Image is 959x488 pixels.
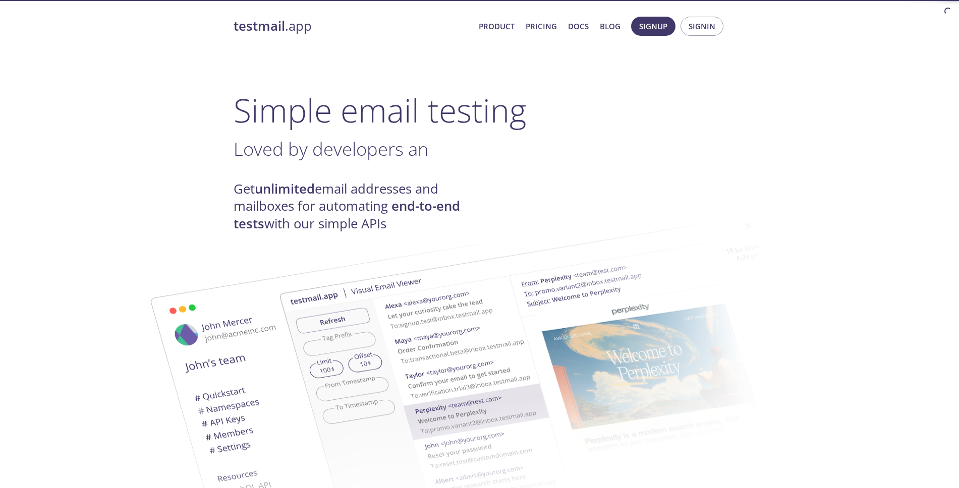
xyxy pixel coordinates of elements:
[600,20,620,33] a: Blog
[689,20,715,33] span: Signin
[234,180,480,232] h4: Get email addresses and mailboxes for automating with our simple APIs
[631,17,675,36] button: Signup
[479,20,515,33] a: Product
[639,20,667,33] span: Signup
[234,136,428,161] span: Loved by developers an
[681,17,723,36] button: Signin
[234,17,285,35] strong: testmail
[568,20,589,33] a: Docs
[234,91,726,130] h1: Simple email testing
[234,197,460,232] strong: end-to-end tests
[234,18,471,35] a: testmail.app
[255,180,315,198] strong: unlimited
[526,20,557,33] a: Pricing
